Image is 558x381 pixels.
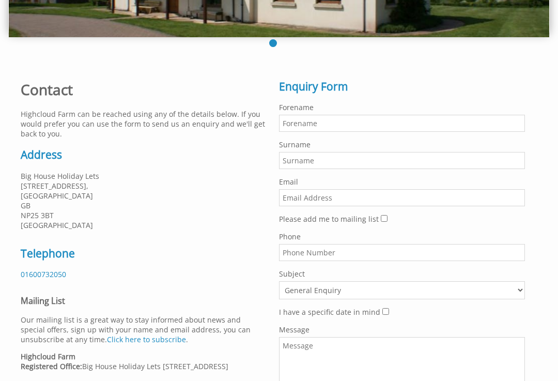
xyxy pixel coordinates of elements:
[279,177,525,187] label: Email
[21,109,267,139] p: Highcloud Farm can be reached using any of the details below. If you would prefer you can use the...
[21,269,66,279] a: 01600732050
[279,140,525,149] label: Surname
[279,244,525,261] input: Phone Number
[107,334,186,344] a: Click here to subscribe
[279,115,525,132] input: Forename
[21,295,267,307] h3: Mailing List
[21,361,82,371] strong: Registered Office:
[21,352,75,361] strong: Highcloud Farm
[279,325,525,334] label: Message
[279,232,525,241] label: Phone
[21,315,267,344] p: Our mailing list is a great way to stay informed about news and special offers, sign up with your...
[279,307,380,317] label: I have a specific date in mind
[21,80,267,99] h1: Contact
[279,102,525,112] label: Forename
[279,269,525,279] label: Subject
[21,352,267,371] p: Big House Holiday Lets [STREET_ADDRESS]
[279,79,525,94] h2: Enquiry Form
[21,147,267,162] h2: Address
[279,214,379,224] label: Please add me to mailing list
[21,171,267,230] p: Big House Holiday Lets [STREET_ADDRESS], [GEOGRAPHIC_DATA] GB NP25 3BT [GEOGRAPHIC_DATA]
[279,152,525,169] input: Surname
[21,246,131,261] h2: Telephone
[279,189,525,206] input: Email Address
